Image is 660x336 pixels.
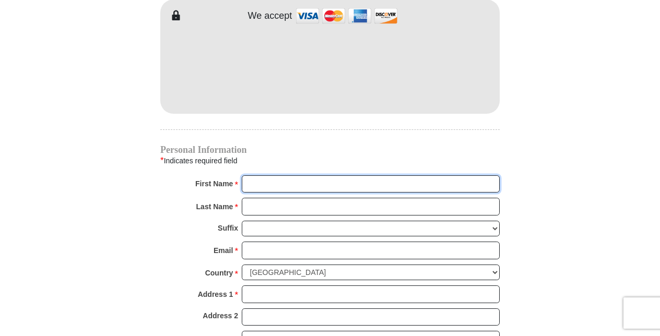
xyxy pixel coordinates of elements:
img: credit cards accepted [294,5,399,27]
h4: Personal Information [160,146,500,154]
strong: Suffix [218,221,238,235]
strong: Address 1 [198,287,233,302]
strong: First Name [195,176,233,191]
h4: We accept [248,10,292,22]
strong: Address 2 [203,308,238,323]
strong: Country [205,266,233,280]
div: Indicates required field [160,154,500,167]
strong: Email [214,243,233,258]
strong: Last Name [196,199,233,214]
